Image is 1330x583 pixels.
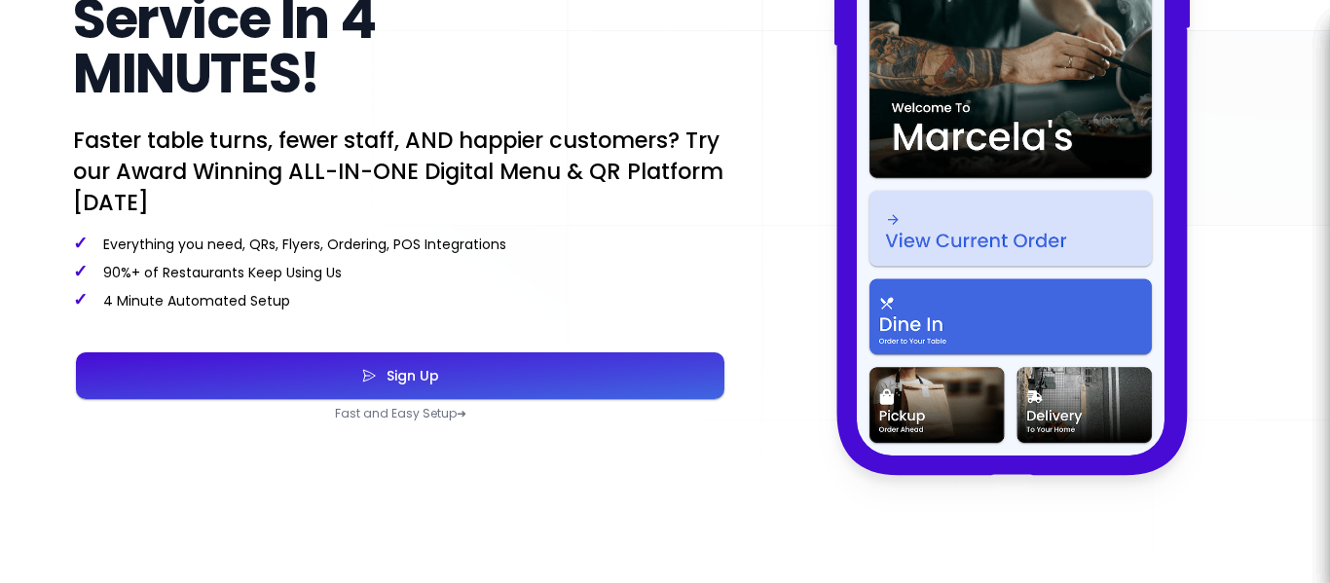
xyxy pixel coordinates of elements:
button: Sign Up [76,352,724,399]
p: Everything you need, QRs, Flyers, Ordering, POS Integrations [73,234,727,254]
p: Fast and Easy Setup ➜ [73,406,727,421]
span: ✓ [73,287,88,311]
span: ✓ [73,259,88,283]
p: Faster table turns, fewer staff, AND happier customers? Try our Award Winning ALL-IN-ONE Digital ... [73,125,727,218]
div: Sign Up [377,369,439,383]
p: 4 Minute Automated Setup [73,290,727,310]
span: ✓ [73,231,88,255]
p: 90%+ of Restaurants Keep Using Us [73,262,727,282]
